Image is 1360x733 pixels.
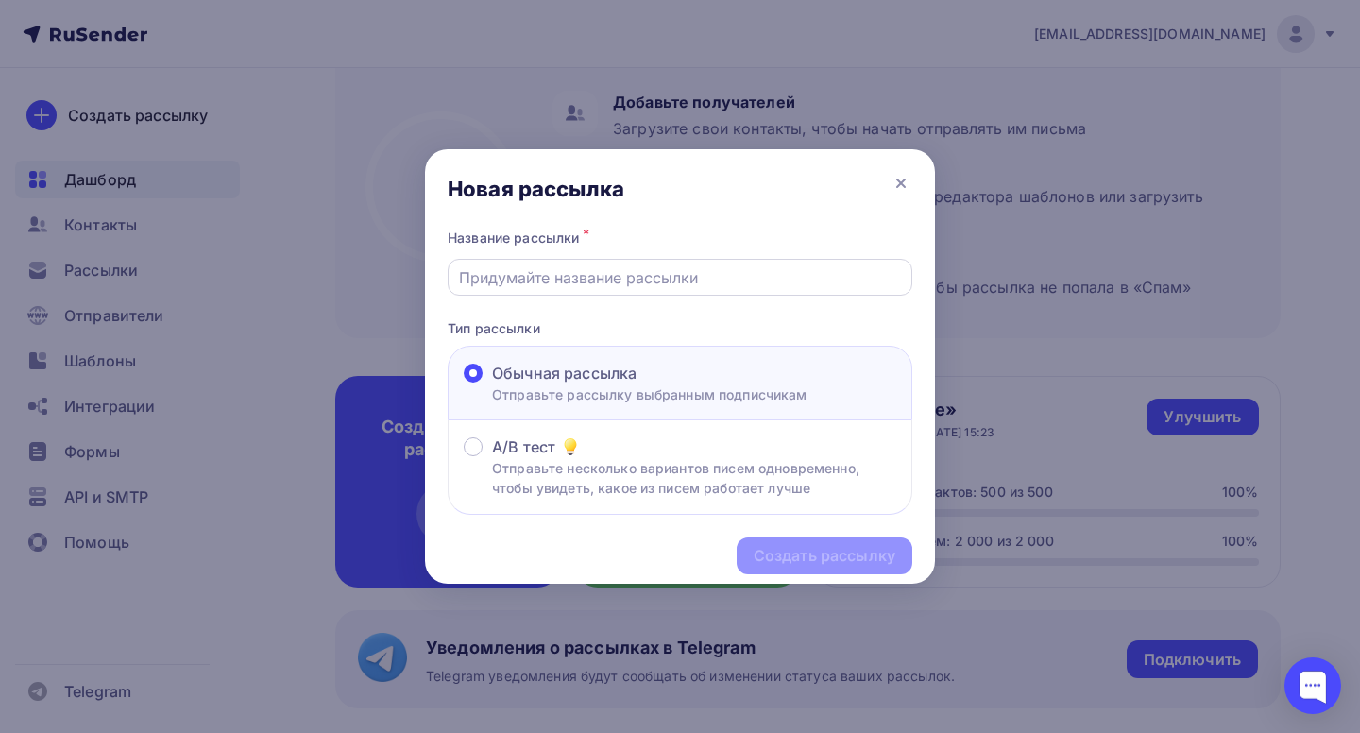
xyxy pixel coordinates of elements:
input: Придумайте название рассылки [459,266,902,289]
span: Обычная рассылка [492,362,637,384]
div: Новая рассылка [448,176,624,202]
p: Тип рассылки [448,318,912,338]
div: Название рассылки [448,225,912,251]
p: Отправьте рассылку выбранным подписчикам [492,384,807,404]
span: A/B тест [492,435,555,458]
p: Отправьте несколько вариантов писем одновременно, чтобы увидеть, какое из писем работает лучше [492,458,896,498]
